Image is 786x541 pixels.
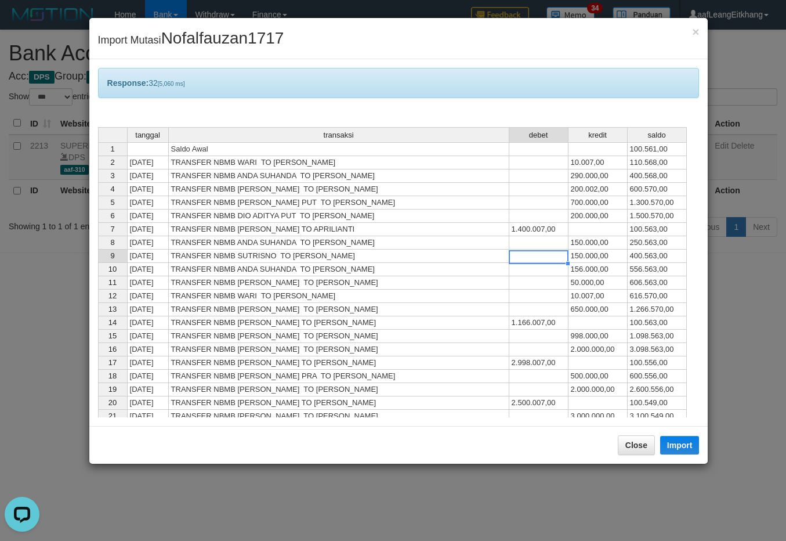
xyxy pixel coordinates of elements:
span: 15 [108,331,117,340]
td: 2.000.000,00 [568,343,628,356]
th: Select whole grid [98,127,127,142]
td: [DATE] [127,356,169,370]
td: 2.500.007,00 [509,396,568,410]
td: TRANSFER NBMB DIO ADITYA PUT TO [PERSON_NAME] [169,210,509,223]
td: 10.007,00 [568,156,628,169]
td: [DATE] [127,383,169,396]
span: 10 [108,265,117,273]
span: 5 [110,198,114,207]
td: 250.563,00 [628,236,687,250]
td: 1.400.007,00 [509,223,568,236]
span: Nofalfauzan1717 [161,29,284,47]
td: [DATE] [127,196,169,210]
td: 200.000,00 [568,210,628,223]
td: [DATE] [127,236,169,250]
td: TRANSFER NBMB [PERSON_NAME] TO [PERSON_NAME] [169,356,509,370]
td: TRANSFER NBMB [PERSON_NAME] TO [PERSON_NAME] [169,316,509,330]
td: 150.000,00 [568,250,628,263]
td: TRANSFER NBMB [PERSON_NAME] TO [PERSON_NAME] [169,396,509,410]
td: Saldo Awal [169,142,509,156]
td: [DATE] [127,210,169,223]
td: TRANSFER NBMB [PERSON_NAME] TO [PERSON_NAME] [169,183,509,196]
td: 100.561,00 [628,142,687,156]
td: 150.000,00 [568,236,628,250]
td: TRANSFER NBMB [PERSON_NAME] TO [PERSON_NAME] [169,343,509,356]
b: Response: [107,78,149,88]
td: TRANSFER NBMB [PERSON_NAME] PUT TO [PERSON_NAME] [169,196,509,210]
td: 650.000,00 [568,303,628,316]
td: 100.549,00 [628,396,687,410]
span: 20 [108,398,117,407]
span: 12 [108,291,117,300]
button: Open LiveChat chat widget [5,5,39,39]
td: 200.002,00 [568,183,628,196]
td: [DATE] [127,370,169,383]
span: 14 [108,318,117,327]
td: 1.098.563,00 [628,330,687,343]
span: 3 [110,171,114,180]
span: [5,060 ms] [158,81,185,87]
td: 290.000,00 [568,169,628,183]
span: 2 [110,158,114,167]
td: TRANSFER NBMB [PERSON_NAME] TO [PERSON_NAME] [169,383,509,396]
td: TRANSFER NBMB [PERSON_NAME] TO [PERSON_NAME] [169,330,509,343]
span: 9 [110,251,114,260]
span: 17 [108,358,117,367]
span: 8 [110,238,114,247]
span: 13 [108,305,117,313]
td: [DATE] [127,396,169,410]
td: [DATE] [127,276,169,290]
td: 100.563,00 [628,223,687,236]
td: 400.568,00 [628,169,687,183]
span: saldo [648,131,666,139]
span: tanggal [135,131,160,139]
td: TRANSFER NBMB ANDA SUHANDA TO [PERSON_NAME] [169,236,509,250]
td: [DATE] [127,290,169,303]
span: 4 [110,185,114,193]
button: Import [660,436,700,455]
span: 18 [108,372,117,380]
td: 2.600.556,00 [628,383,687,396]
td: [DATE] [127,250,169,263]
td: TRANSFER NBMB WARI TO [PERSON_NAME] [169,156,509,169]
td: 400.563,00 [628,250,687,263]
td: 600.570,00 [628,183,687,196]
td: TRANSFER NBMB [PERSON_NAME] TO [PERSON_NAME] [169,303,509,316]
td: 600.556,00 [628,370,687,383]
td: TRANSFER NBMB ANDA SUHANDA TO [PERSON_NAME] [169,263,509,276]
td: TRANSFER NBMB WARI TO [PERSON_NAME] [169,290,509,303]
span: 19 [108,385,117,394]
td: 606.563,00 [628,276,687,290]
span: × [692,25,699,38]
td: 3.100.549,00 [628,410,687,423]
button: Close [618,435,655,455]
span: 6 [110,211,114,220]
td: [DATE] [127,343,169,356]
span: 21 [108,412,117,420]
td: 2.000.000,00 [568,383,628,396]
td: [DATE] [127,156,169,169]
td: [DATE] [127,169,169,183]
td: [DATE] [127,303,169,316]
span: kredit [588,131,607,139]
td: 2.998.007,00 [509,356,568,370]
td: 100.563,00 [628,316,687,330]
td: [DATE] [127,330,169,343]
td: [DATE] [127,183,169,196]
td: 156.000,00 [568,263,628,276]
span: debet [529,131,548,139]
td: TRANSFER NBMB [PERSON_NAME] TO [PERSON_NAME] [169,410,509,423]
td: 998.000,00 [568,330,628,343]
td: 3.000.000,00 [568,410,628,423]
td: 50.000,00 [568,276,628,290]
td: 616.570,00 [628,290,687,303]
td: [DATE] [127,410,169,423]
span: transaksi [324,131,354,139]
td: 1.300.570,00 [628,196,687,210]
td: 10.007,00 [568,290,628,303]
span: 1 [110,145,114,153]
td: [DATE] [127,223,169,236]
span: Import Mutasi [98,34,284,46]
td: 3.098.563,00 [628,343,687,356]
span: 7 [110,225,114,233]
